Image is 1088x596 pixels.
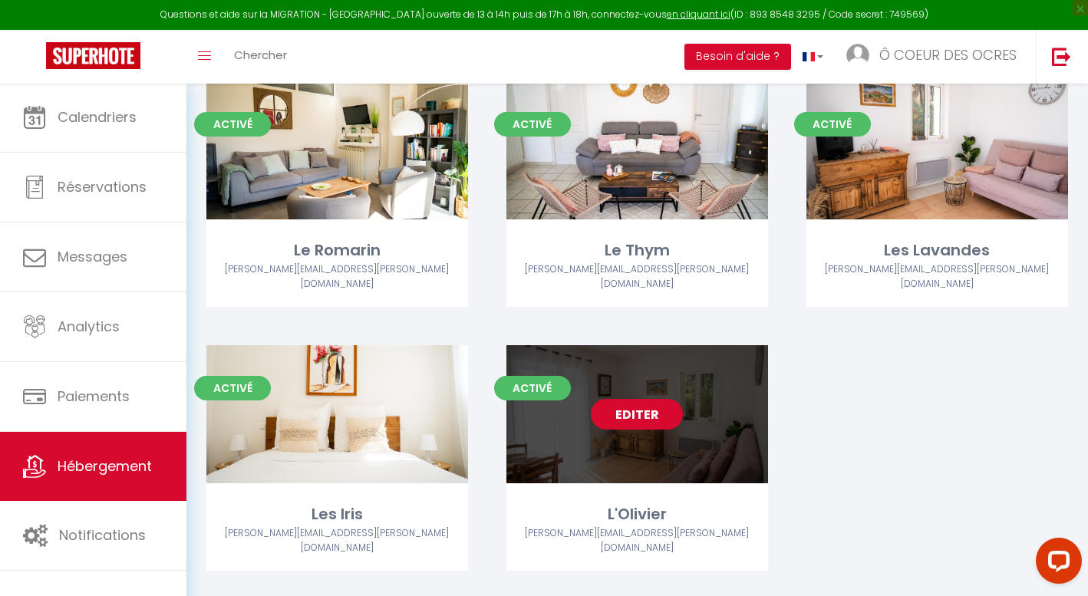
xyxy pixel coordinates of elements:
a: Editer [891,135,983,166]
div: Airbnb [806,262,1068,291]
span: Activé [194,376,271,400]
img: Super Booking [46,42,140,69]
div: Le Romarin [206,239,468,262]
span: Hébergement [58,456,152,476]
a: Editer [591,399,683,430]
a: Editer [291,399,383,430]
a: en cliquant ici [667,8,730,21]
span: Paiements [58,387,130,406]
div: Le Thym [506,239,768,262]
div: Airbnb [206,526,468,555]
a: Chercher [223,30,298,84]
div: Airbnb [206,262,468,291]
span: Activé [494,112,571,137]
button: Besoin d'aide ? [684,44,791,70]
img: logout [1052,47,1071,66]
iframe: LiveChat chat widget [1024,532,1088,596]
div: Airbnb [506,526,768,555]
span: Activé [794,112,871,137]
img: ... [846,44,869,67]
span: Ô COEUR DES OCRES [879,45,1017,64]
a: ... Ô COEUR DES OCRES [835,30,1036,84]
span: Messages [58,247,127,266]
span: Notifications [59,525,146,545]
span: Réservations [58,177,147,196]
div: L'Olivier [506,502,768,526]
span: Chercher [234,47,287,63]
div: Les Iris [206,502,468,526]
span: Activé [494,376,571,400]
div: Les Lavandes [806,239,1068,262]
a: Editer [291,135,383,166]
a: Editer [591,135,683,166]
span: Analytics [58,317,120,336]
span: Activé [194,112,271,137]
span: Calendriers [58,107,137,127]
div: Airbnb [506,262,768,291]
